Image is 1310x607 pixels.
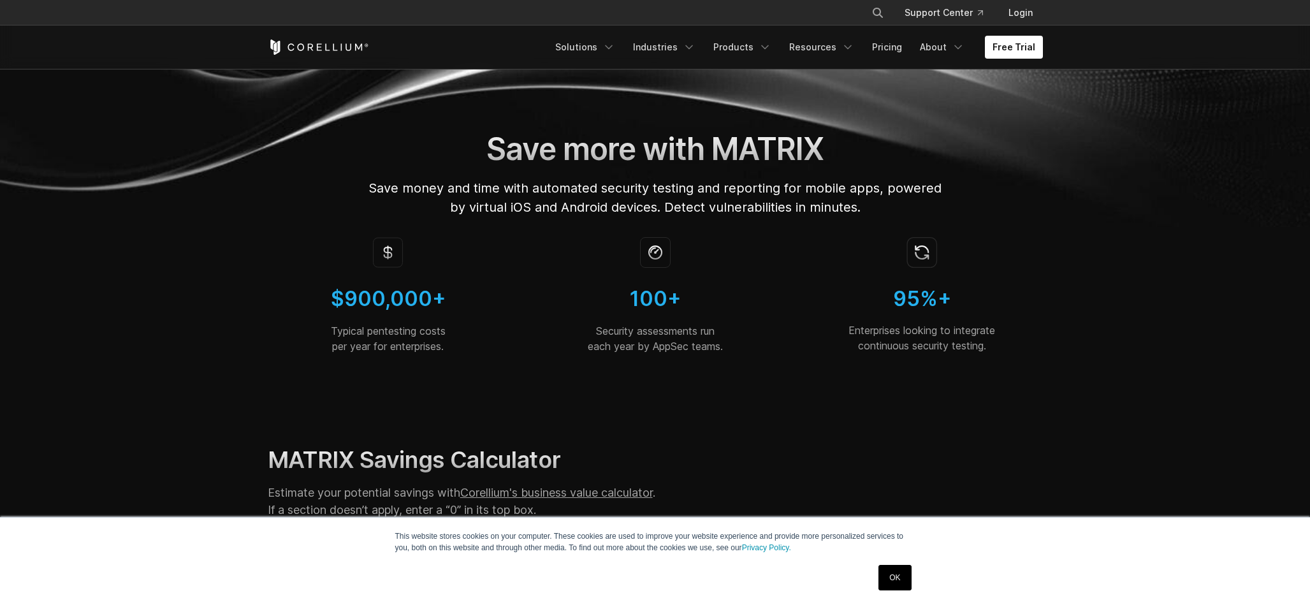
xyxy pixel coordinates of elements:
[268,286,509,313] h4: $900,000+
[866,1,889,24] button: Search
[460,486,653,499] a: Corellium's business value calculator
[268,323,509,354] p: Typical pentesting costs per year for enterprises.
[625,36,703,59] a: Industries
[548,36,1043,59] div: Navigation Menu
[706,36,779,59] a: Products
[998,1,1043,24] a: Login
[801,323,1043,353] p: Enterprises looking to integrate continuous security testing.
[534,286,776,313] h4: 100+
[856,1,1043,24] div: Navigation Menu
[878,565,911,590] a: OK
[801,286,1043,313] h4: 95%+
[368,130,943,168] h1: Save more with MATRIX
[268,40,369,55] a: Corellium Home
[906,237,938,268] img: Icon of continuous security testing.
[373,237,403,268] img: Icon of the dollar sign; MAST calculator
[268,484,776,518] p: Estimate your potential savings with . If a section doesn’t apply, enter a “0” in its top box.
[912,36,972,59] a: About
[534,323,776,354] p: Security assessments run each year by AppSec teams.
[742,543,791,552] a: Privacy Policy.
[268,446,776,474] h2: MATRIX Savings Calculator
[864,36,910,59] a: Pricing
[640,237,671,268] img: Icon of a stopwatch; security assessments by appsec teams.
[548,36,623,59] a: Solutions
[782,36,862,59] a: Resources
[395,530,915,553] p: This website stores cookies on your computer. These cookies are used to improve your website expe...
[368,180,942,215] span: Save money and time with automated security testing and reporting for mobile apps, powered by vir...
[894,1,993,24] a: Support Center
[985,36,1043,59] a: Free Trial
